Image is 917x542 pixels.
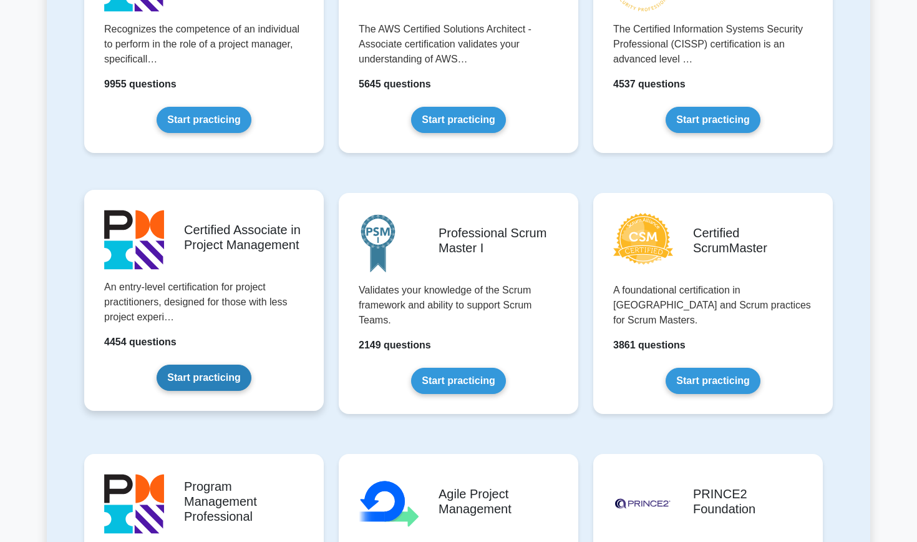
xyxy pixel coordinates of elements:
a: Start practicing [157,365,251,391]
a: Start practicing [157,107,251,133]
a: Start practicing [666,107,760,133]
a: Start practicing [411,368,505,394]
a: Start practicing [411,107,505,133]
a: Start practicing [666,368,760,394]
